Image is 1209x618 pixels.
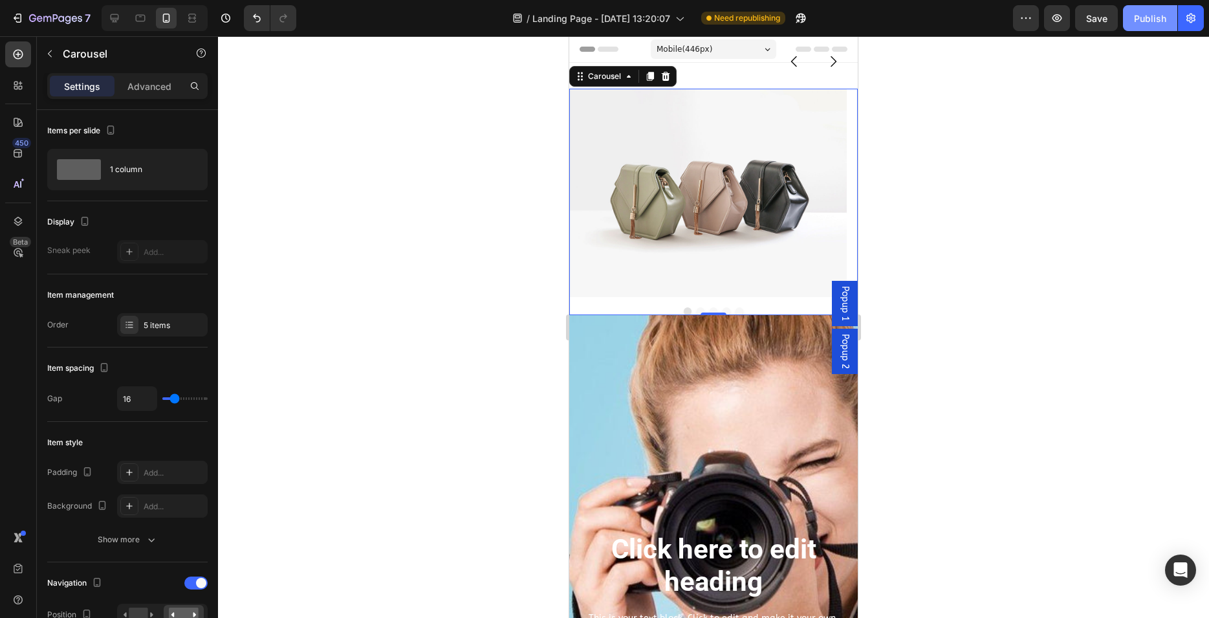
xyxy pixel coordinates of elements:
button: Dot [140,271,148,279]
div: Beta [10,237,31,247]
button: 7 [5,5,96,31]
div: Item style [47,437,83,448]
button: Carousel Next Arrow [246,7,282,43]
span: Landing Page - [DATE] 13:20:07 [532,12,670,25]
p: Advanced [127,80,171,93]
p: Settings [64,80,100,93]
div: Item management [47,289,114,301]
button: Dot [166,271,174,279]
div: Padding [47,464,95,481]
div: 1 column [110,155,189,184]
p: Carousel [63,46,173,61]
div: Publish [1134,12,1166,25]
button: Publish [1123,5,1177,31]
button: Dot [127,271,135,279]
div: Add... [144,467,204,479]
div: Show more [98,533,158,546]
button: Save [1075,5,1118,31]
span: / [527,12,530,25]
div: Carousel [16,34,54,46]
iframe: Design area [569,36,858,618]
div: Order [47,319,69,331]
div: Gap [47,393,62,404]
input: Auto [118,387,157,410]
div: Open Intercom Messenger [1165,555,1196,586]
div: Undo/Redo [244,5,296,31]
img: image_demo.jpg [288,52,565,261]
button: Show more [47,528,208,551]
span: Need republishing [714,12,780,24]
div: Background [47,498,110,515]
div: This is your text block. Click to edit and make it your own. Share your product's story or servic... [10,574,278,617]
p: 7 [85,10,91,26]
div: Sneak peek [47,245,91,256]
span: Save [1086,13,1107,24]
h2: Click here to edit heading [10,496,278,564]
div: Item spacing [47,360,112,377]
div: Navigation [47,575,105,592]
button: Dot [114,271,122,279]
div: 450 [12,138,31,148]
div: 5 items [144,320,204,331]
div: Add... [144,501,204,513]
div: Items per slide [47,122,118,140]
button: Dot [153,271,161,279]
div: Display [47,214,93,231]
